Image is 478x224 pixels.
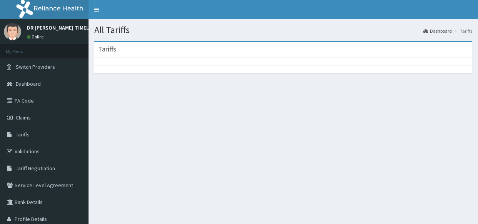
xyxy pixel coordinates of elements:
[27,34,45,40] a: Online
[27,25,98,30] p: DR [PERSON_NAME] TIMELESS
[423,28,452,34] a: Dashboard
[4,23,21,40] img: User Image
[453,28,472,34] li: Tariffs
[16,63,55,70] span: Switch Providers
[16,114,31,121] span: Claims
[16,165,55,172] span: Tariff Negotiation
[94,25,472,35] h1: All Tariffs
[16,80,41,87] span: Dashboard
[16,131,30,138] span: Tariffs
[98,46,116,53] h3: Tariffs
